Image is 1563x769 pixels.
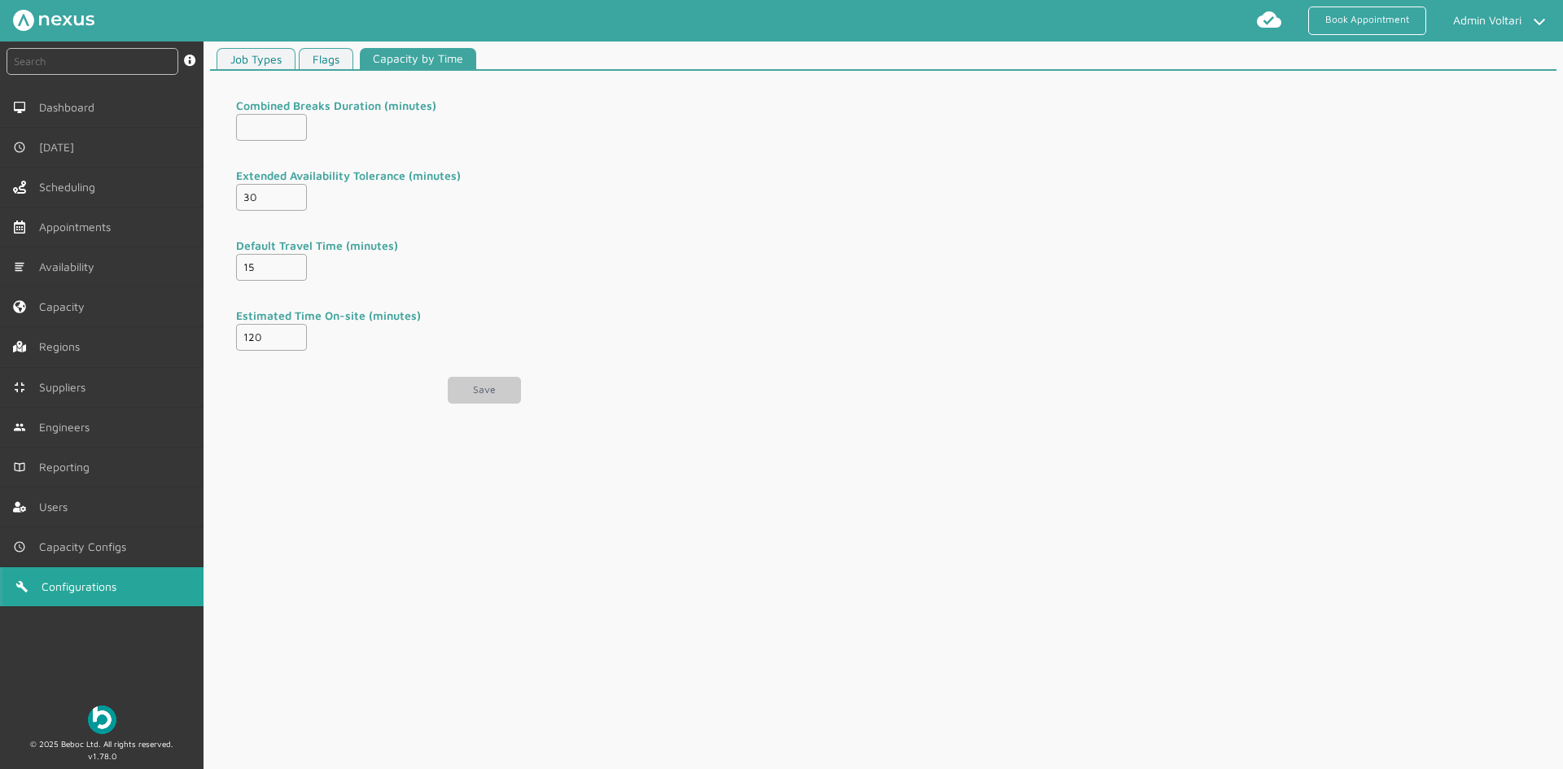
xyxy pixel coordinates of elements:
[360,48,476,70] a: Capacity by Time
[39,260,101,273] span: Availability
[39,461,96,474] span: Reporting
[13,260,26,273] img: md-list.svg
[13,10,94,31] img: Nexus
[13,300,26,313] img: capacity-left-menu.svg
[13,221,26,234] img: appointments-left-menu.svg
[13,381,26,394] img: md-contract.svg
[39,221,117,234] span: Appointments
[13,500,26,513] img: user-left-menu.svg
[448,377,521,404] button: Save
[42,580,123,593] span: Configurations
[88,706,116,734] img: Beboc Logo
[39,340,86,353] span: Regions
[13,181,26,194] img: scheduling-left-menu.svg
[39,141,81,154] span: [DATE]
[236,237,521,254] label: Default Travel Time (minutes)
[39,381,92,394] span: Suppliers
[236,97,521,114] label: Combined Breaks Duration (minutes)
[13,340,26,353] img: regions.left-menu.svg
[299,48,353,70] a: Flags
[39,300,91,313] span: Capacity
[13,540,26,553] img: md-time.svg
[39,421,96,434] span: Engineers
[13,461,26,474] img: md-book.svg
[236,167,521,184] label: Extended Availability Tolerance (minutes)
[39,181,102,194] span: Scheduling
[13,101,26,114] img: md-desktop.svg
[217,48,296,70] a: Job Types
[236,307,521,324] label: Estimated Time On-site (minutes)
[13,421,26,434] img: md-people.svg
[13,141,26,154] img: md-time.svg
[39,101,101,114] span: Dashboard
[7,48,178,75] input: Search by: Ref, PostCode, MPAN, MPRN, Account, Customer
[39,540,133,553] span: Capacity Configs
[1308,7,1426,35] a: Book Appointment
[15,580,28,593] img: md-build.svg
[39,500,74,513] span: Users
[1256,7,1282,33] img: md-cloud-done.svg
